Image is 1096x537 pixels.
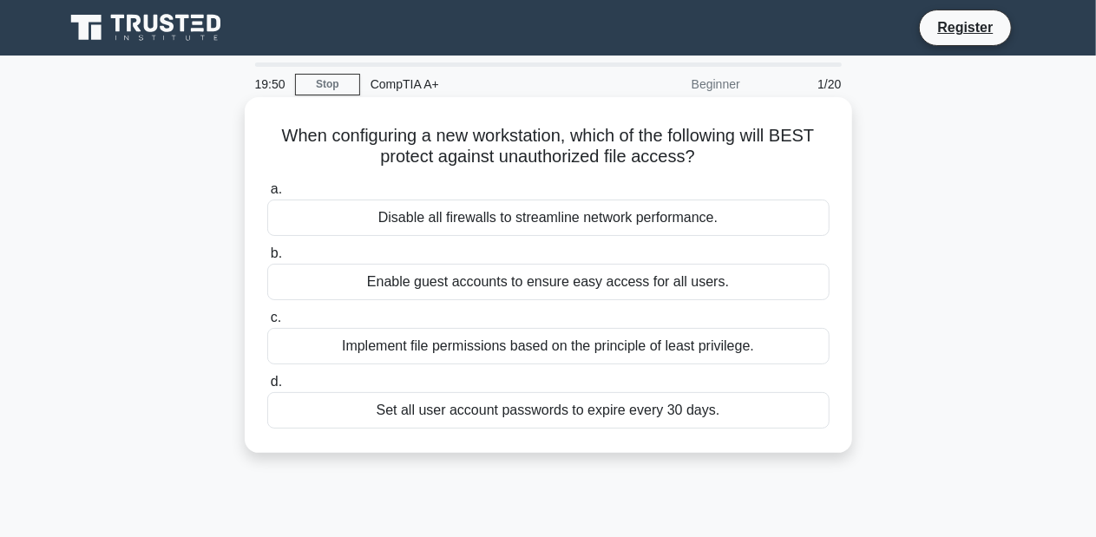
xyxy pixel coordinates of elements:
[271,310,281,324] span: c.
[271,181,282,196] span: a.
[271,246,282,260] span: b.
[267,200,830,236] div: Disable all firewalls to streamline network performance.
[360,67,599,102] div: CompTIA A+
[271,374,282,389] span: d.
[599,67,751,102] div: Beginner
[245,67,295,102] div: 19:50
[267,264,830,300] div: Enable guest accounts to ensure easy access for all users.
[267,392,830,429] div: Set all user account passwords to expire every 30 days.
[295,74,360,95] a: Stop
[267,328,830,364] div: Implement file permissions based on the principle of least privilege.
[751,67,852,102] div: 1/20
[927,16,1003,38] a: Register
[266,125,831,168] h5: When configuring a new workstation, which of the following will BEST protect against unauthorized...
